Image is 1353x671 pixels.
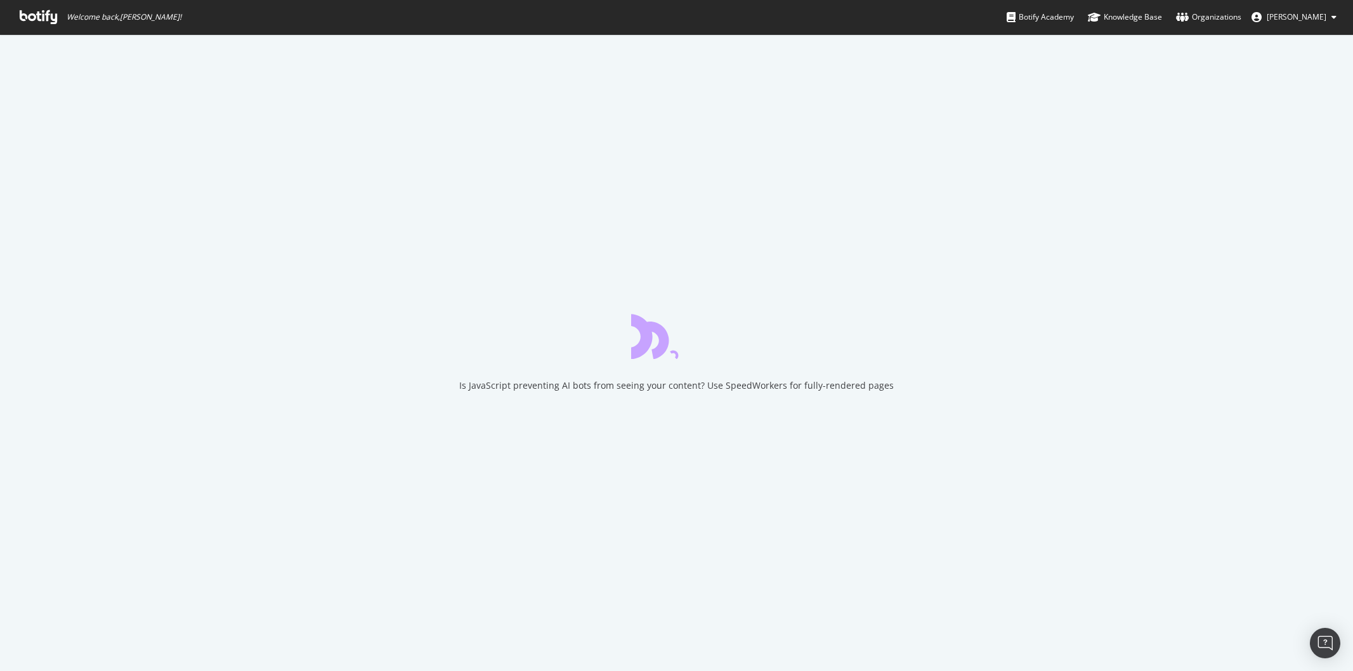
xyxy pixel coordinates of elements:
div: Botify Academy [1007,11,1074,23]
div: Is JavaScript preventing AI bots from seeing your content? Use SpeedWorkers for fully-rendered pages [459,379,894,392]
div: animation [631,313,722,359]
div: Open Intercom Messenger [1310,628,1340,658]
div: Knowledge Base [1088,11,1162,23]
span: Welcome back, [PERSON_NAME] ! [67,12,181,22]
button: [PERSON_NAME] [1241,7,1347,27]
span: Magda Rapala [1267,11,1326,22]
div: Organizations [1176,11,1241,23]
